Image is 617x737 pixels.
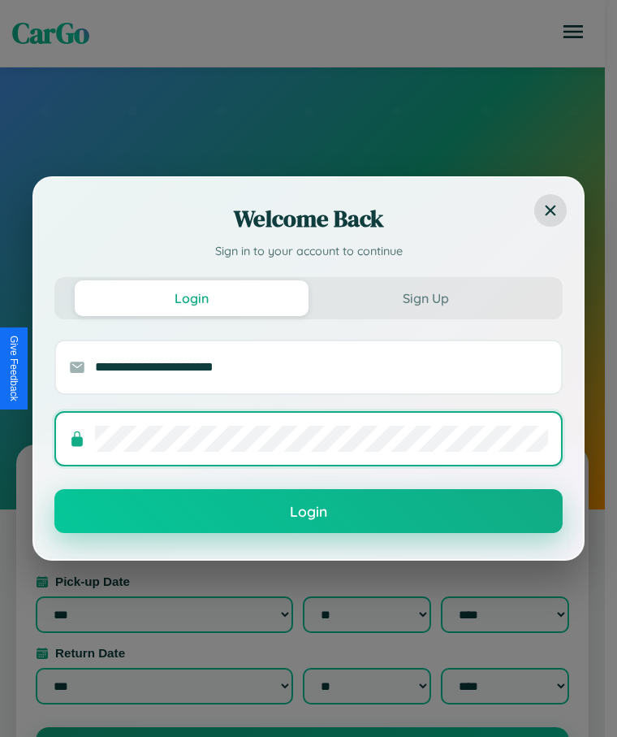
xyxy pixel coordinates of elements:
p: Sign in to your account to continue [54,243,563,261]
button: Login [54,489,563,533]
button: Sign Up [308,280,542,316]
button: Login [75,280,308,316]
div: Give Feedback [8,336,19,401]
h2: Welcome Back [54,202,563,235]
